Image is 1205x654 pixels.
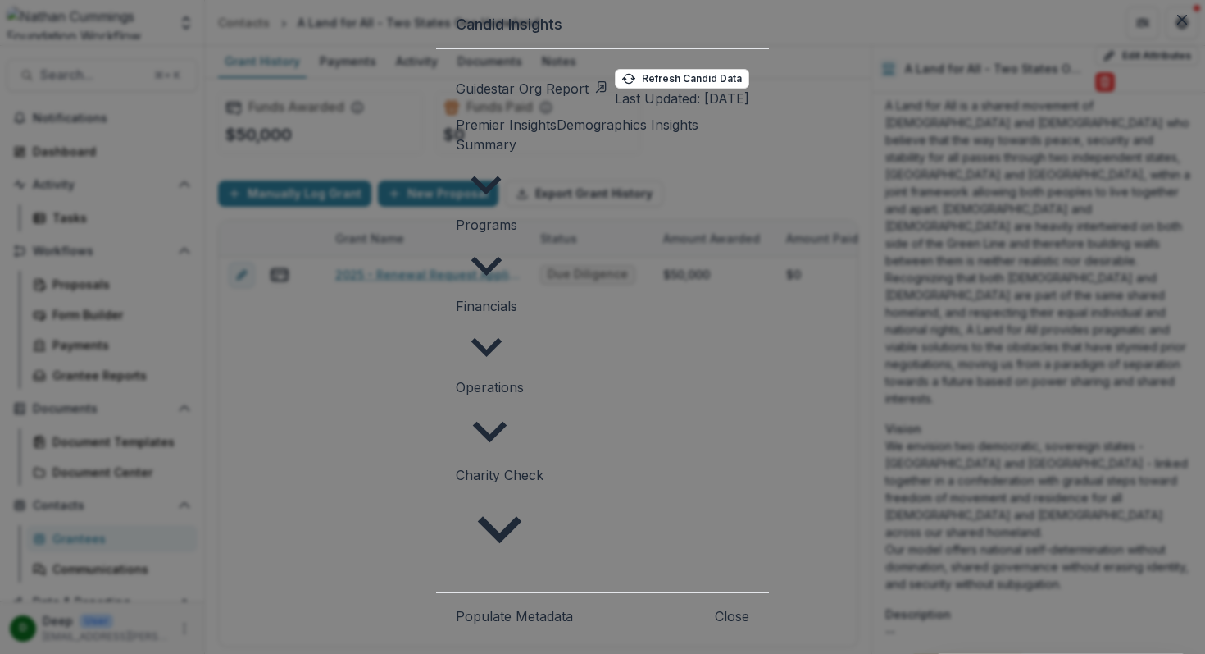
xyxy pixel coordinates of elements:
[456,135,516,215] button: Summary
[456,606,573,626] button: Populate Metadata
[456,298,517,314] span: Financials
[456,115,557,135] button: Premier Insights
[456,136,516,153] span: Summary
[615,69,749,89] button: Refresh Candid Data
[456,217,517,233] span: Programs
[456,296,517,377] button: Financials
[456,215,517,296] button: Programs
[456,79,608,98] a: Guidestar Org Report
[1169,7,1195,33] button: Close
[456,377,524,465] button: Operations
[456,379,524,396] span: Operations
[557,115,698,135] button: Demographics Insights
[456,467,543,483] span: Charity Check
[615,89,749,108] p: Last Updated: [DATE]
[715,606,749,626] button: Close
[456,465,543,573] button: Charity Check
